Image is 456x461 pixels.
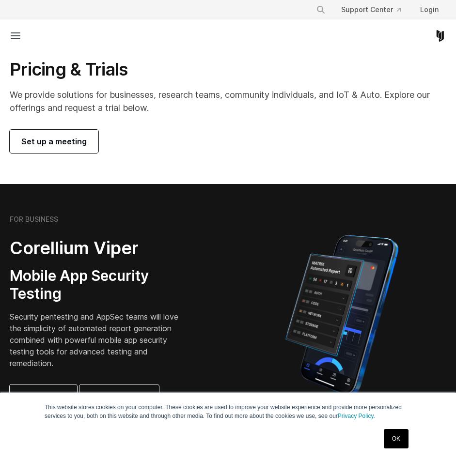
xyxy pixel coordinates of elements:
[10,215,58,224] h6: FOR BUSINESS
[333,1,409,18] a: Support Center
[269,230,415,400] img: Corellium MATRIX automated report on iPhone showing app vulnerability test results across securit...
[384,429,409,448] a: OK
[21,136,87,147] span: Set up a meeting
[434,30,446,42] a: Corellium Home
[10,59,446,80] h1: Pricing & Trials
[10,237,182,259] h2: Corellium Viper
[10,267,182,303] h3: Mobile App Security Testing
[308,1,446,18] div: Navigation Menu
[10,311,182,369] p: Security pentesting and AppSec teams will love the simplicity of automated report generation comb...
[338,413,375,419] a: Privacy Policy.
[10,88,446,114] p: We provide solutions for businesses, research teams, community individuals, and IoT & Auto. Explo...
[79,384,159,408] a: Request a trial
[412,1,446,18] a: Login
[91,390,147,402] span: Request a trial
[21,390,65,402] span: Learn more
[10,384,77,408] a: Learn more
[312,1,330,18] button: Search
[10,130,98,153] a: Set up a meeting
[45,403,411,420] p: This website stores cookies on your computer. These cookies are used to improve your website expe...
